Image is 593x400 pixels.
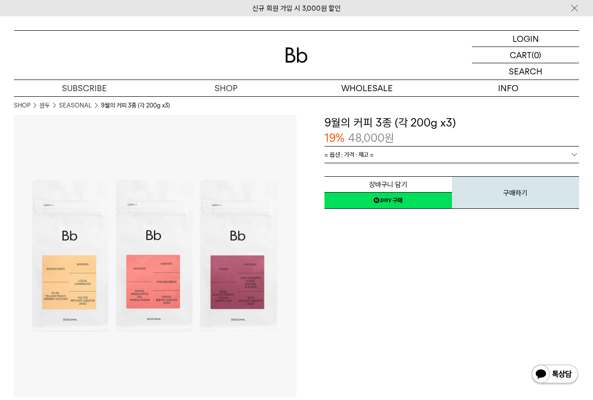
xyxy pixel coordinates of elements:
a: CART (0) [472,47,579,63]
p: WHOLESALE [296,80,438,96]
img: 9월의 커피 3종 (각 200g x3) [14,115,296,397]
a: SHOP [14,101,30,110]
span: = 옵션 : 가격 : 재고 = [324,147,374,163]
a: 원두 [40,101,50,110]
p: SEARCH [509,63,542,80]
img: 카카오톡 채널 1:1 채팅 버튼 [531,364,579,386]
li: 9월의 커피 3종 (각 200g x3) [101,101,170,110]
button: 장바구니 담기 [324,176,452,193]
p: CART [510,47,532,63]
a: SEASONAL [59,101,92,110]
img: 로고 [285,47,308,63]
p: LOGIN [512,31,539,47]
h3: 9월의 커피 3종 (각 200g x3) [324,115,579,131]
button: 구매하기 [452,176,580,209]
a: LOGIN [472,31,579,47]
a: SHOP [155,80,297,96]
span: 원 [384,131,394,145]
p: INFO [438,80,580,96]
a: SUBSCRIBE [14,80,155,96]
p: 48,000 [348,130,394,146]
a: 신규 회원 가입 시 3,000원 할인 [252,4,341,13]
p: (0) [532,47,541,63]
p: 19% [324,130,344,146]
a: 새창 [324,192,452,209]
